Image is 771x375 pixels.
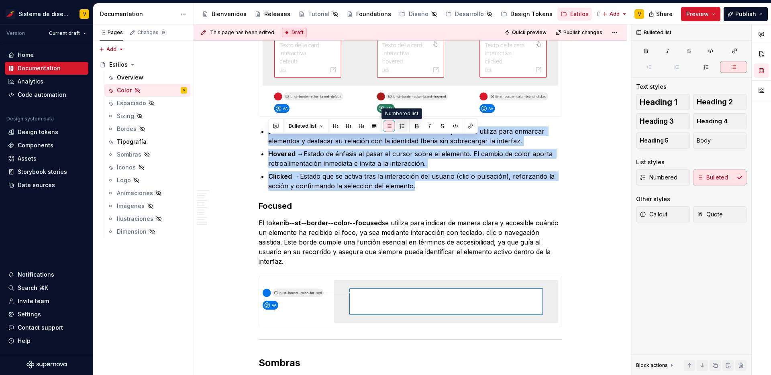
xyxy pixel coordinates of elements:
button: Quick preview [502,27,550,38]
div: Changes [137,29,167,36]
div: Ilustraciones [117,215,153,223]
span: Share [656,10,673,18]
button: Heading 5 [636,132,690,149]
div: Code automation [18,91,66,99]
div: Bordes [117,125,137,133]
div: Design tokens [18,128,58,136]
a: Invite team [5,295,88,308]
div: Íconos [117,163,136,171]
strong: Sombras [259,357,300,369]
div: Dimension [117,228,147,236]
div: Analytics [18,77,43,86]
div: Sistema de diseño Iberia [18,10,70,18]
p: El token se utiliza para indicar de manera clara y accesible cuándo un elemento ha recibido el fo... [259,218,562,266]
a: Desarrollo [442,8,496,20]
a: Home [5,49,88,61]
button: Add [600,8,630,20]
img: ee2b4c96-ecea-4900-a4eb-a80234a93f29.png [259,24,562,117]
a: Foundations [343,8,394,20]
div: Components [18,141,53,149]
a: Sizing [104,110,190,122]
button: Publish [724,7,768,21]
span: Current draft [49,30,80,37]
div: Home [18,51,34,59]
div: Page tree [199,6,598,22]
div: Design Tokens [510,10,553,18]
button: Notifications [5,268,88,281]
img: 55604660-494d-44a9-beb2-692398e9940a.png [6,9,15,19]
button: Bulleted list [285,120,326,132]
h3: Focused [259,200,562,212]
span: Publish changes [563,29,602,36]
span: Body [697,137,711,145]
a: Supernova Logo [27,361,67,369]
div: Version [6,30,25,37]
div: V [183,86,185,94]
div: Estilos [570,10,589,18]
button: Sistema de diseño IberiaV [2,5,92,22]
span: Heading 1 [640,98,677,106]
span: Quick preview [512,29,547,36]
div: Imágenes [117,202,145,210]
div: Documentation [100,10,176,18]
span: 9 [160,29,167,36]
a: Logo [104,174,190,187]
div: Releases [264,10,290,18]
button: Quote [693,206,747,222]
div: Estilos [109,61,128,69]
a: Settings [5,308,88,321]
a: Documentation [5,62,88,75]
div: Espaciado [117,99,146,107]
a: Design Tokens [498,8,556,20]
span: Quote [697,210,723,218]
div: Tipografía [117,138,147,146]
a: Storybook stories [5,165,88,178]
a: Overview [104,71,190,84]
div: Numbered list [381,108,422,119]
a: Data sources [5,179,88,192]
a: ColorV [104,84,190,97]
div: Block actions [636,362,668,369]
div: Tutorial [308,10,330,18]
span: Heading 5 [640,137,669,145]
div: List styles [636,158,665,166]
button: Current draft [45,28,90,39]
button: Help [5,334,88,347]
a: Analytics [5,75,88,88]
a: Espaciado [104,97,190,110]
strong: Hovered → [268,150,304,158]
a: Diseño [396,8,441,20]
strong: ib--st--border--color--focused [284,219,382,227]
div: Overview [117,73,143,82]
div: Bienvenidos [212,10,247,18]
a: Bordes [104,122,190,135]
button: Add [96,44,126,55]
span: Publish [735,10,756,18]
div: Animaciones [117,189,153,197]
div: Desarrollo [455,10,484,18]
button: Heading 2 [693,94,747,110]
span: Numbered [640,173,677,181]
div: Foundations [356,10,391,18]
p: Estado inicial del borde con color de marca en reposo. Se utiliza para enmarcar elementos y desta... [268,126,562,146]
a: Estilos [557,8,592,20]
img: 26b224eb-3840-43da-b57d-a5eb738a3df0.png [259,276,562,326]
span: Heading 2 [697,98,733,106]
div: Contact support [18,324,63,332]
div: Sombras [117,151,141,159]
a: Ilustraciones [104,212,190,225]
p: Estado que se activa tras la interacción del usuario (clic o pulsación), reforzando la acción y c... [268,171,562,191]
div: Pages [100,29,123,36]
span: Add [106,46,116,53]
div: Data sources [18,181,55,189]
button: Numbered [636,169,690,185]
div: Invite team [18,297,49,305]
a: Design tokens [5,126,88,139]
strong: Clicked → [268,172,300,180]
div: Storybook stories [18,168,67,176]
span: Add [610,11,620,17]
div: Design system data [6,116,54,122]
span: This page has been edited. [210,29,275,36]
a: Dimension [104,225,190,238]
a: Íconos [104,161,190,174]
